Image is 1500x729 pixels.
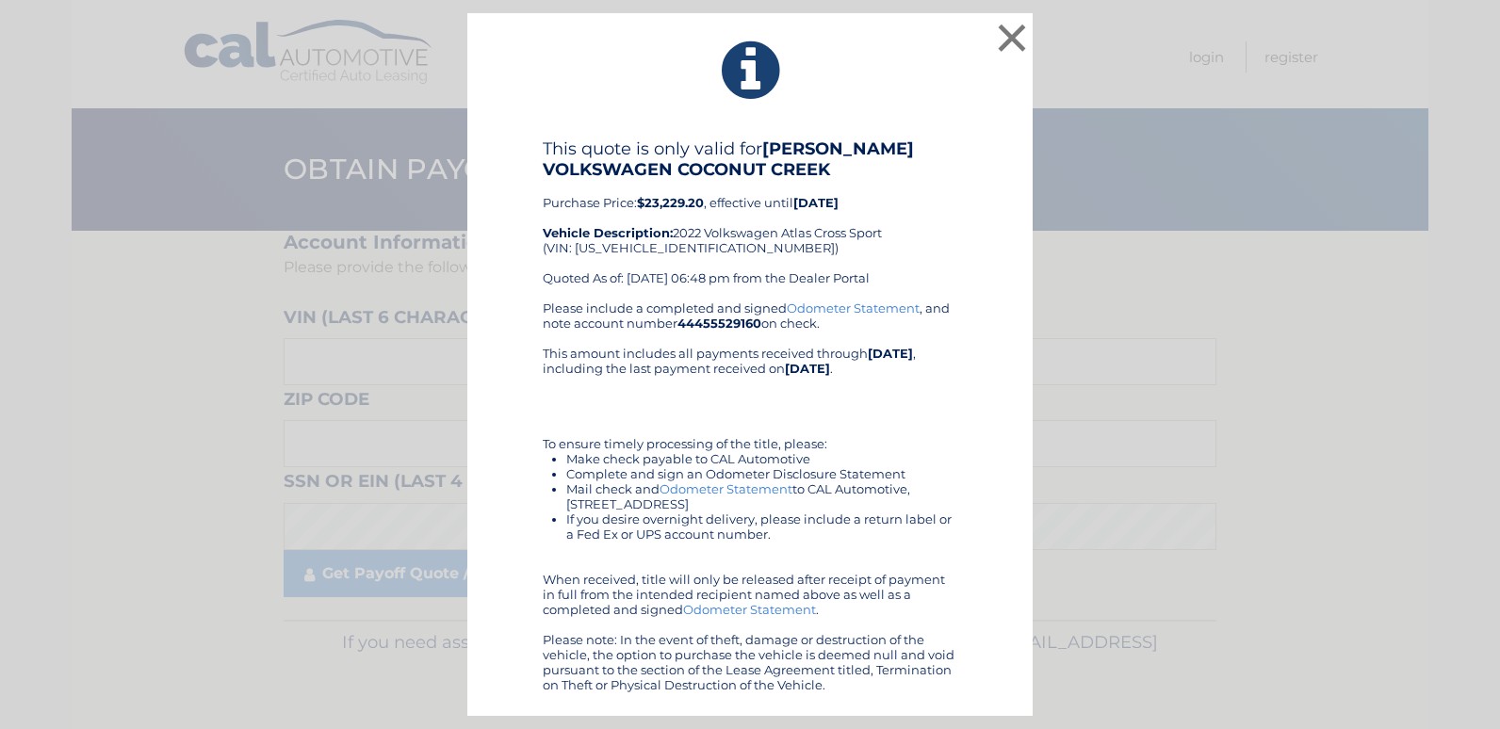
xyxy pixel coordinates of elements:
strong: Vehicle Description: [543,225,673,240]
a: Odometer Statement [683,602,816,617]
div: Please include a completed and signed , and note account number on check. This amount includes al... [543,300,957,692]
li: Mail check and to CAL Automotive, [STREET_ADDRESS] [566,481,957,511]
b: 44455529160 [677,316,761,331]
a: Odometer Statement [660,481,792,496]
b: $23,229.20 [637,195,704,210]
li: Make check payable to CAL Automotive [566,451,957,466]
b: [DATE] [868,346,913,361]
b: [DATE] [793,195,839,210]
div: Purchase Price: , effective until 2022 Volkswagen Atlas Cross Sport (VIN: [US_VEHICLE_IDENTIFICAT... [543,138,957,300]
li: If you desire overnight delivery, please include a return label or a Fed Ex or UPS account number. [566,511,957,542]
b: [PERSON_NAME] VOLKSWAGEN COCONUT CREEK [543,138,914,180]
b: [DATE] [785,361,830,376]
li: Complete and sign an Odometer Disclosure Statement [566,466,957,481]
a: Odometer Statement [787,300,920,316]
button: × [993,19,1031,57]
h4: This quote is only valid for [543,138,957,180]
